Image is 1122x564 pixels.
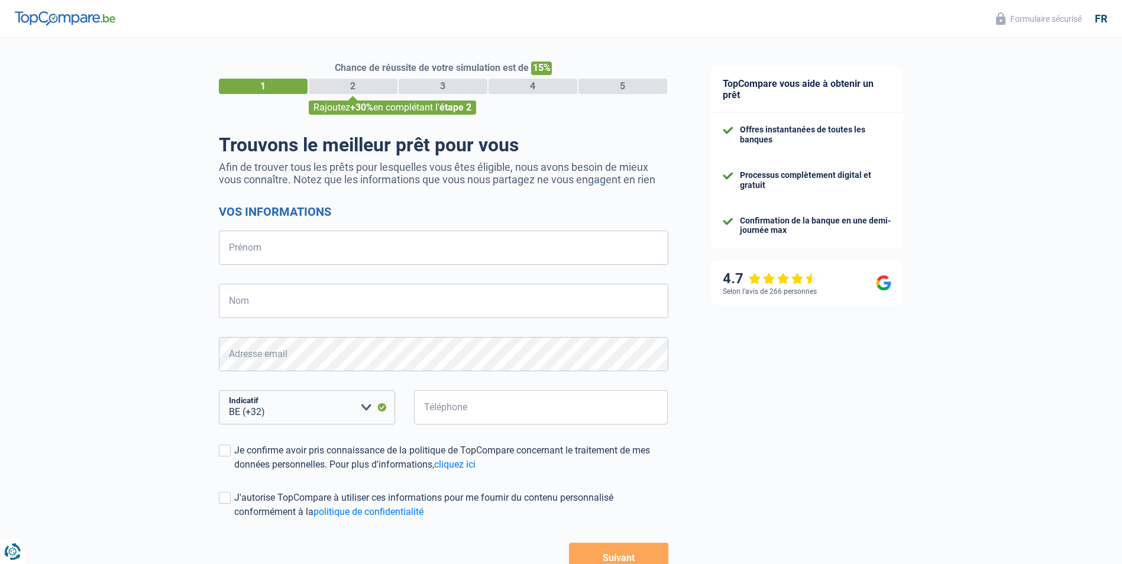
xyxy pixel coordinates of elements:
div: TopCompare vous aide à obtenir un prêt [711,66,903,113]
input: 401020304 [414,390,668,424]
div: Rajoutez en complétant l' [309,101,476,115]
h1: Trouvons le meilleur prêt pour vous [219,134,668,156]
div: fr [1095,12,1107,25]
div: 5 [578,79,667,94]
h2: Vos informations [219,205,668,219]
img: TopCompare Logo [15,11,115,25]
div: Processus complètement digital et gratuit [740,170,891,190]
span: Chance de réussite de votre simulation est de [335,62,529,73]
div: 2 [309,79,397,94]
div: Confirmation de la banque en une demi-journée max [740,216,891,236]
div: J'autorise TopCompare à utiliser ces informations pour me fournir du contenu personnalisé conform... [234,491,668,519]
a: politique de confidentialité [313,506,423,517]
span: 15% [531,61,552,75]
div: Offres instantanées de toutes les banques [740,125,891,145]
button: Formulaire sécurisé [989,9,1089,28]
div: 4.7 [723,270,818,287]
div: Selon l’avis de 266 personnes [723,287,817,296]
span: étape 2 [439,102,471,113]
div: 4 [489,79,577,94]
a: cliquez ici [434,459,476,470]
span: +30% [350,102,373,113]
div: Je confirme avoir pris connaissance de la politique de TopCompare concernant le traitement de mes... [234,443,668,472]
div: 3 [399,79,487,94]
p: Afin de trouver tous les prêts pour lesquelles vous êtes éligible, nous avons besoin de mieux vou... [219,161,668,186]
div: 1 [219,79,308,94]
